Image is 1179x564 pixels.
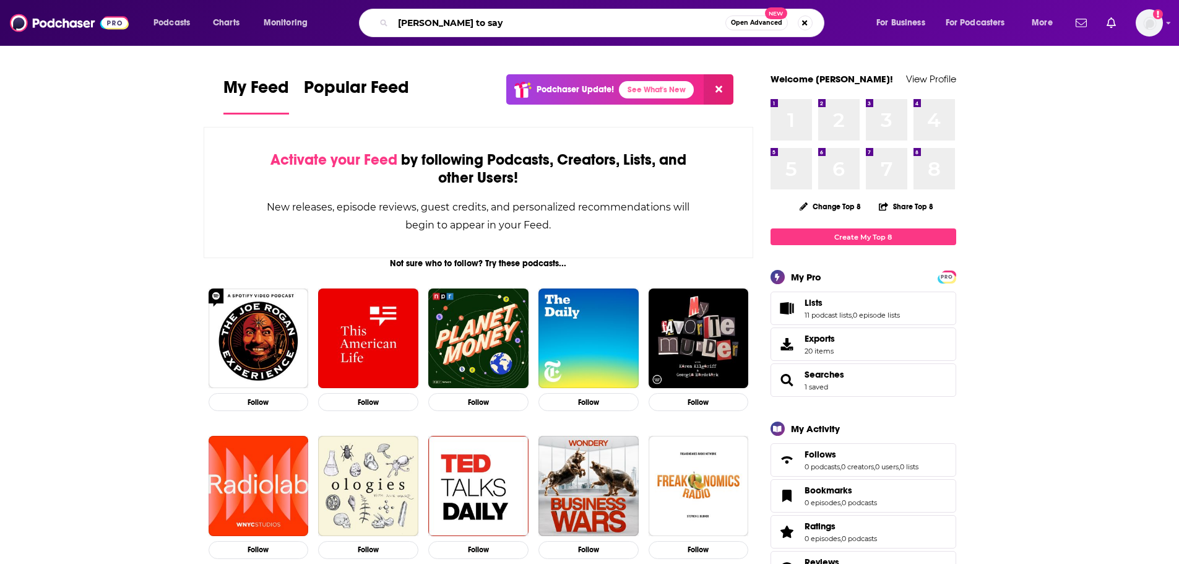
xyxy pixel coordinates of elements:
span: My Feed [223,77,289,105]
span: Lists [805,297,823,308]
img: Freakonomics Radio [649,436,749,536]
span: Ratings [805,521,836,532]
img: Planet Money [428,289,529,389]
span: Bookmarks [771,479,956,513]
div: Search podcasts, credits, & more... [371,9,836,37]
span: , [840,498,842,507]
span: Exports [805,333,835,344]
span: , [852,311,853,319]
a: 0 episodes [805,498,840,507]
button: open menu [145,13,206,33]
span: Open Advanced [731,20,782,26]
div: New releases, episode reviews, guest credits, and personalized recommendations will begin to appe... [266,198,691,234]
span: 20 items [805,347,835,355]
span: , [840,534,842,543]
span: Activate your Feed [270,150,397,169]
a: View Profile [906,73,956,85]
a: 1 saved [805,383,828,391]
img: Business Wars [538,436,639,536]
a: Charts [205,13,247,33]
a: Ratings [805,521,877,532]
span: New [765,7,787,19]
button: Change Top 8 [792,199,869,214]
button: Follow [209,541,309,559]
span: Bookmarks [805,485,852,496]
a: Lists [775,300,800,317]
a: Ratings [775,523,800,540]
img: Podchaser - Follow, Share and Rate Podcasts [10,11,129,35]
img: User Profile [1136,9,1163,37]
a: 0 podcasts [842,498,877,507]
a: 0 podcasts [842,534,877,543]
span: , [899,462,900,471]
button: Follow [318,541,418,559]
a: 0 users [875,462,899,471]
a: Searches [775,371,800,389]
a: 0 episodes [805,534,840,543]
button: open menu [868,13,941,33]
img: Ologies with Alie Ward [318,436,418,536]
a: 0 episode lists [853,311,900,319]
a: Exports [771,328,956,361]
input: Search podcasts, credits, & more... [393,13,725,33]
span: Podcasts [153,14,190,32]
span: Searches [771,363,956,397]
a: 0 lists [900,462,918,471]
a: 0 creators [841,462,874,471]
a: Follows [805,449,918,460]
a: Searches [805,369,844,380]
span: Follows [805,449,836,460]
img: TED Talks Daily [428,436,529,536]
p: Podchaser Update! [537,84,614,95]
span: Popular Feed [304,77,409,105]
div: My Pro [791,271,821,283]
a: 11 podcast lists [805,311,852,319]
a: See What's New [619,81,694,98]
span: PRO [939,272,954,282]
a: The Joe Rogan Experience [209,289,309,389]
button: Follow [318,393,418,411]
span: For Podcasters [946,14,1005,32]
a: Welcome [PERSON_NAME]! [771,73,893,85]
button: open menu [938,13,1023,33]
button: Follow [538,393,639,411]
span: , [840,462,841,471]
img: My Favorite Murder with Karen Kilgariff and Georgia Hardstark [649,289,749,389]
a: 0 podcasts [805,462,840,471]
a: Follows [775,451,800,469]
button: Follow [209,393,309,411]
a: Bookmarks [805,485,877,496]
button: Follow [649,541,749,559]
span: Lists [771,292,956,325]
a: Lists [805,297,900,308]
a: This American Life [318,289,418,389]
button: Follow [538,541,639,559]
img: Radiolab [209,436,309,536]
img: The Daily [538,289,639,389]
a: Popular Feed [304,77,409,115]
svg: Add a profile image [1153,9,1163,19]
a: PRO [939,272,954,281]
a: My Feed [223,77,289,115]
div: Not sure who to follow? Try these podcasts... [204,258,754,269]
div: by following Podcasts, Creators, Lists, and other Users! [266,151,691,187]
button: open menu [255,13,324,33]
span: , [874,462,875,471]
span: Follows [771,443,956,477]
span: Ratings [771,515,956,549]
span: Logged in as eringalloway [1136,9,1163,37]
button: Follow [428,393,529,411]
button: open menu [1023,13,1068,33]
button: Follow [649,393,749,411]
